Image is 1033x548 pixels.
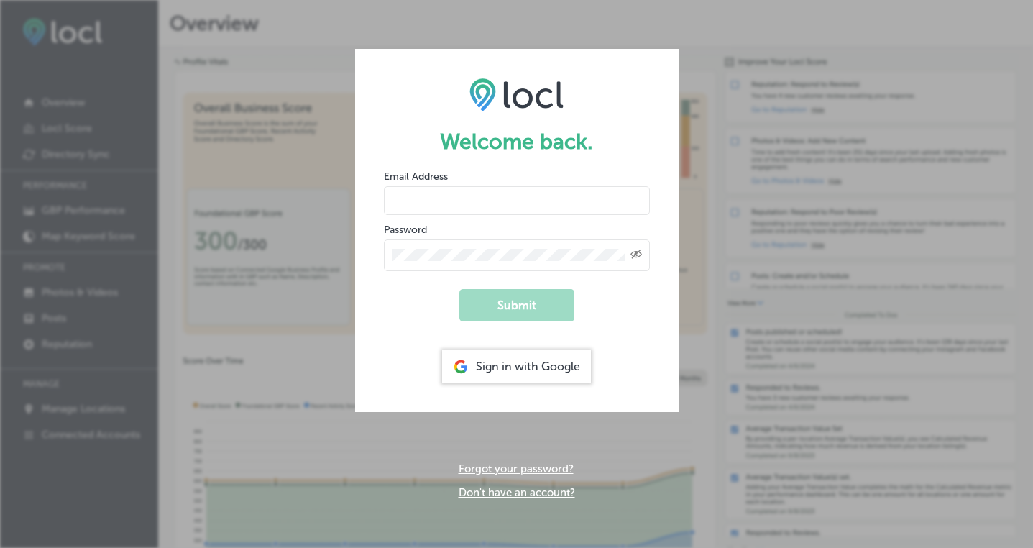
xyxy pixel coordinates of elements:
button: Submit [459,289,574,321]
span: Toggle password visibility [630,249,642,262]
a: Forgot your password? [459,462,574,475]
img: LOCL logo [469,78,564,111]
div: Sign in with Google [442,350,591,383]
h1: Welcome back. [384,129,650,155]
a: Don't have an account? [459,486,575,499]
label: Email Address [384,170,448,183]
label: Password [384,224,427,236]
